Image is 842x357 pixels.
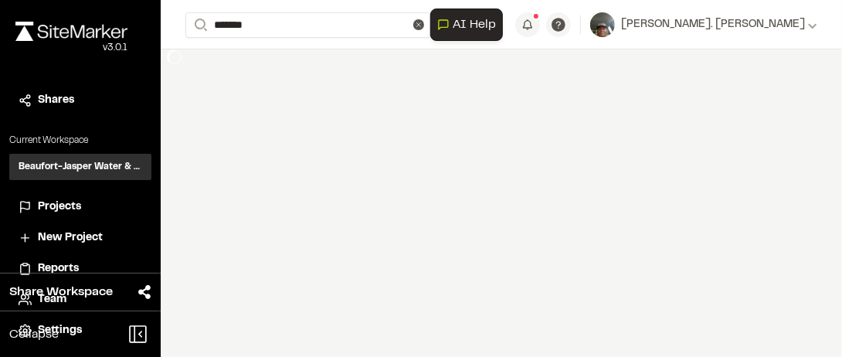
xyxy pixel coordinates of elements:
[9,134,151,148] p: Current Workspace
[430,8,503,41] button: Open AI Assistant
[19,199,142,216] a: Projects
[19,260,142,277] a: Reports
[9,283,113,301] span: Share Workspace
[590,12,615,37] img: User
[38,199,81,216] span: Projects
[621,16,805,33] span: [PERSON_NAME]. [PERSON_NAME]
[413,19,424,30] button: Clear text
[19,160,142,174] h3: Beaufort-Jasper Water & Sewer Authority
[185,12,213,38] button: Search
[19,229,142,246] a: New Project
[15,22,127,41] img: rebrand.png
[430,8,509,41] div: Open AI Assistant
[15,41,127,55] div: Oh geez...please don't...
[38,229,103,246] span: New Project
[38,260,79,277] span: Reports
[590,12,817,37] button: [PERSON_NAME]. [PERSON_NAME]
[9,325,59,344] span: Collapse
[19,92,142,109] a: Shares
[453,15,496,34] span: AI Help
[38,92,74,109] span: Shares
